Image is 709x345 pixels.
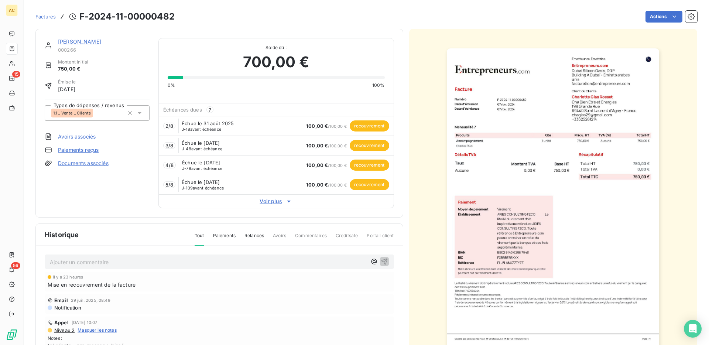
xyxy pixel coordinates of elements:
[165,143,173,148] span: 3 / 8
[54,297,68,303] span: Email
[45,230,79,240] span: Historique
[182,179,220,185] span: Échue le [DATE]
[35,14,56,20] span: Factures
[306,143,347,148] span: / 100,00 €
[163,107,202,113] span: Échéances dues
[306,143,328,148] span: 100,00 €
[168,82,175,89] span: 0%
[182,127,221,131] span: avant échéance
[206,106,213,113] span: 7
[306,182,347,188] span: / 100,00 €
[54,305,81,311] span: Notification
[350,179,389,190] span: recouvrement
[244,232,264,245] span: Relances
[54,320,69,325] span: Appel
[35,13,56,20] a: Factures
[53,275,83,279] span: il y a 23 heures
[6,72,17,84] a: 15
[195,232,204,246] span: Tout
[182,140,220,146] span: Échue le [DATE]
[350,160,389,171] span: recouvrement
[243,51,309,73] span: 700,00 €
[306,124,347,129] span: / 100,00 €
[58,59,88,65] span: Montant initial
[168,44,385,51] span: Solde dû :
[372,82,385,89] span: 100%
[350,120,389,131] span: recouvrement
[53,111,91,115] span: 1.1 _ Vente _ Clients
[306,182,328,188] span: 100,00 €
[48,281,136,288] span: Mise en recouvrement de la facture
[182,185,193,191] span: J-109
[165,162,174,168] span: 4 / 8
[54,327,75,333] span: Niveau 2
[58,146,99,154] a: Paiements reçus
[306,163,347,168] span: / 100,00 €
[182,120,234,126] span: Échue le 31 août 2025
[350,140,389,151] span: recouvrement
[159,198,394,205] span: Voir plus
[58,65,88,73] span: 750,00 €
[684,320,702,338] div: Open Intercom Messenger
[306,162,328,168] span: 100,00 €
[58,38,101,45] a: [PERSON_NAME]
[645,11,682,23] button: Actions
[6,4,18,16] div: AC
[306,123,328,129] span: 100,00 €
[182,166,191,171] span: J-78
[213,232,236,245] span: Paiements
[71,298,110,303] span: 29 juil. 2025, 08:49
[336,232,358,245] span: Creditsafe
[182,186,224,190] span: avant échéance
[182,146,191,151] span: J-48
[58,85,76,93] span: [DATE]
[12,71,20,78] span: 15
[78,327,117,334] span: Masquer les notes
[165,123,173,129] span: 2 / 8
[295,232,327,245] span: Commentaires
[58,133,96,140] a: Avoirs associés
[182,127,190,132] span: J-18
[6,329,18,341] img: Logo LeanPay
[48,335,391,342] span: Notes :
[273,232,286,245] span: Avoirs
[58,79,76,85] span: Émise le
[72,320,97,325] span: [DATE] 10:07
[11,262,20,269] span: 56
[165,182,173,188] span: 5 / 8
[182,160,220,165] span: Échue le [DATE]
[182,147,222,151] span: avant échéance
[367,232,394,245] span: Portail client
[182,166,222,171] span: avant échéance
[58,160,109,167] a: Documents associés
[58,47,150,53] span: 000266
[79,10,175,23] h3: F-2024-11-00000482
